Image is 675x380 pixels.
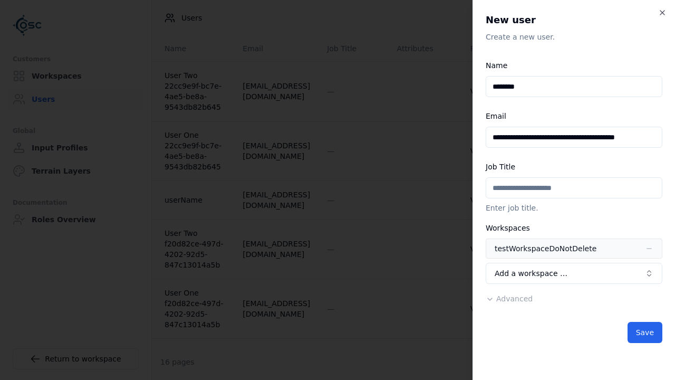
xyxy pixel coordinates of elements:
span: Add a workspace … [495,268,567,279]
label: Email [486,112,506,120]
button: Advanced [486,293,533,304]
label: Name [486,61,507,70]
p: Enter job title. [486,203,662,213]
span: Advanced [496,294,533,303]
div: testWorkspaceDoNotDelete [495,243,596,254]
label: Job Title [486,163,515,171]
h2: New user [486,13,662,27]
p: Create a new user. [486,32,662,42]
button: Save [628,322,662,343]
label: Workspaces [486,224,530,232]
